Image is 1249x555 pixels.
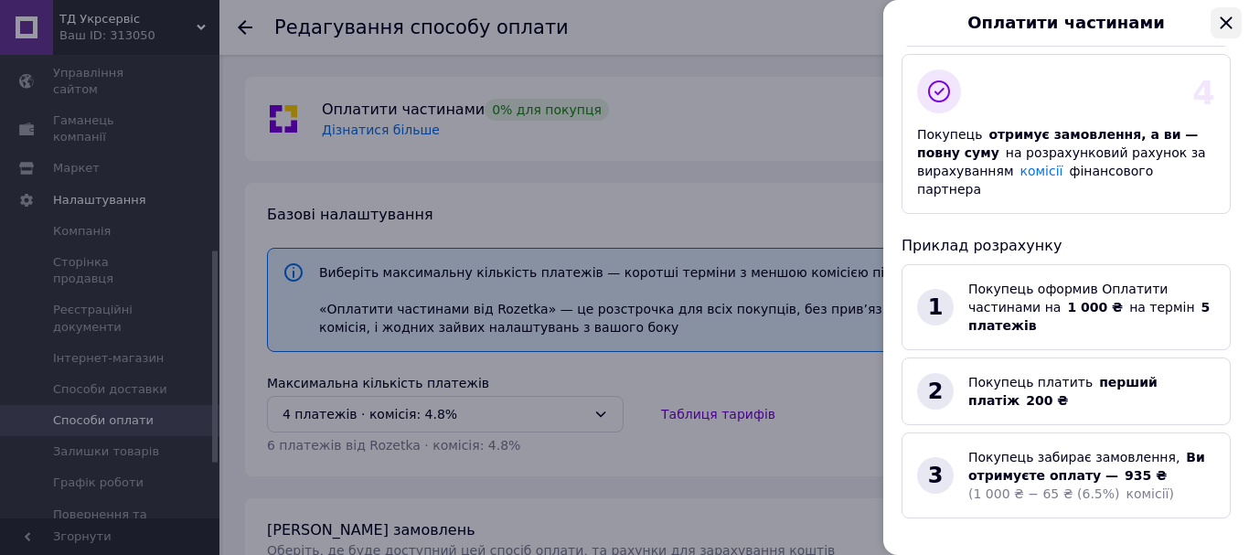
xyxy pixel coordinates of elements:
span: 3 [924,464,946,486]
div: Покупець оформив Оплатити частинами на на термін [961,280,1222,335]
span: 4 [1192,74,1215,112]
button: Закрыть [1211,7,1242,38]
span: 1 [924,296,946,318]
span: 1 000 ₴ [1067,300,1123,315]
span: отримує замовлення, а ви — повну суму [917,127,1198,160]
span: Оплатити частинами [922,11,1211,35]
div: Покупець платить [961,373,1222,410]
div: Покупець забирає замовлення, [961,448,1222,503]
span: Ви отримуєте оплату — 935 ₴ [968,450,1205,483]
span: 2 [924,380,946,402]
span: 5 платежів [968,300,1210,333]
span: Приклад розрахунку [902,237,1062,254]
div: Покупець на розрахунковий рахунок за вирахуванням фінансового партнера [917,125,1215,198]
span: перший платіж 200 ₴ [968,375,1158,408]
span: ( 1 000 ₴ − 65 ₴ (6.5%) комісії ) [968,486,1174,501]
a: комісії [1020,164,1063,178]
